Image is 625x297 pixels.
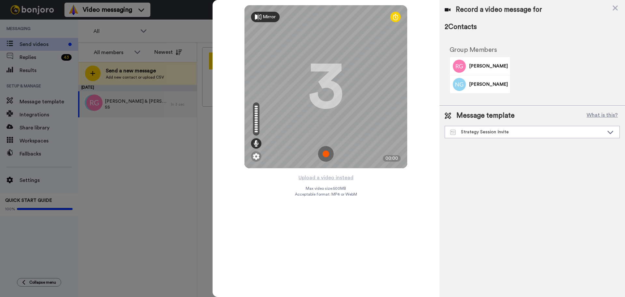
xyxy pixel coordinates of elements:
[297,173,355,182] button: Upload a video instead
[295,192,357,197] span: Acceptable format: MP4 or WebM
[308,62,344,111] div: 3
[306,186,346,191] span: Max video size: 500 MB
[469,81,508,88] span: [PERSON_NAME]
[453,78,466,91] img: Image of Narendra Ghimire
[450,129,604,135] div: Strategy Session Invite
[383,155,401,162] div: 00:00
[253,153,259,160] img: ic_gear.svg
[318,146,334,162] img: ic_record_start.svg
[469,63,508,69] span: [PERSON_NAME]
[585,111,620,121] button: What is this?
[456,111,515,121] span: Message template
[450,46,510,53] h2: Group Members
[453,60,466,73] img: Image of Roshni Gautam
[450,130,456,135] img: Message-temps.svg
